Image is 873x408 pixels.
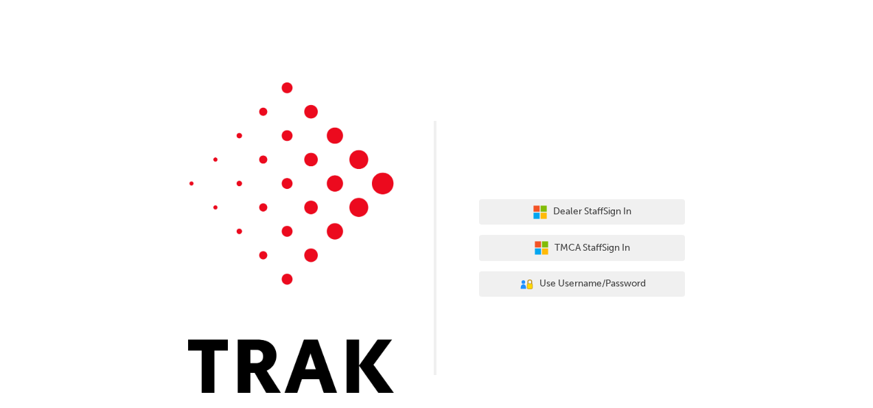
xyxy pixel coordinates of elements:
[479,271,685,297] button: Use Username/Password
[479,199,685,225] button: Dealer StaffSign In
[553,204,631,220] span: Dealer Staff Sign In
[479,235,685,261] button: TMCA StaffSign In
[539,276,646,292] span: Use Username/Password
[188,82,394,393] img: Trak
[555,240,630,256] span: TMCA Staff Sign In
